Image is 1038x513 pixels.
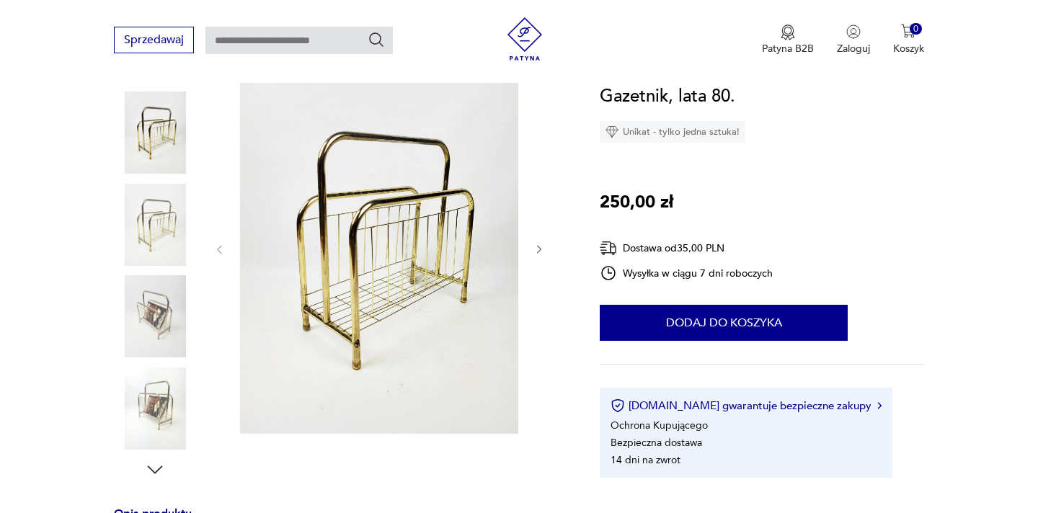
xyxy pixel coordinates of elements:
[600,189,673,216] p: 250,00 zł
[611,436,702,450] li: Bezpieczna dostawa
[114,367,196,450] img: Zdjęcie produktu Gazetnik, lata 80.
[611,419,708,432] li: Ochrona Kupującego
[503,17,546,61] img: Patyna - sklep z meblami i dekoracjami vintage
[837,24,870,56] button: Zaloguj
[877,402,882,409] img: Ikona strzałki w prawo
[901,24,915,39] img: Ikona koszyka
[600,239,773,257] div: Dostawa od 35,00 PLN
[114,36,194,46] a: Sprzedawaj
[114,92,196,174] img: Zdjęcie produktu Gazetnik, lata 80.
[611,453,680,467] li: 14 dni na zwrot
[781,24,795,40] img: Ikona medalu
[910,23,922,35] div: 0
[114,27,194,53] button: Sprzedawaj
[762,43,814,56] p: Patyna B2B
[240,63,518,434] img: Zdjęcie produktu Gazetnik, lata 80.
[114,184,196,266] img: Zdjęcie produktu Gazetnik, lata 80.
[893,43,924,56] p: Koszyk
[605,125,618,138] img: Ikona diamentu
[114,275,196,357] img: Zdjęcie produktu Gazetnik, lata 80.
[368,31,385,48] button: Szukaj
[600,305,848,341] button: Dodaj do koszyka
[837,43,870,56] p: Zaloguj
[893,24,924,56] button: 0Koszyk
[762,24,814,56] a: Ikona medaluPatyna B2B
[611,398,881,413] button: [DOMAIN_NAME] gwarantuje bezpieczne zakupy
[600,239,617,257] img: Ikona dostawy
[762,24,814,56] button: Patyna B2B
[600,264,773,282] div: Wysyłka w ciągu 7 dni roboczych
[600,121,745,143] div: Unikat - tylko jedna sztuka!
[600,83,735,110] h1: Gazetnik, lata 80.
[846,24,861,39] img: Ikonka użytkownika
[611,398,625,413] img: Ikona certyfikatu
